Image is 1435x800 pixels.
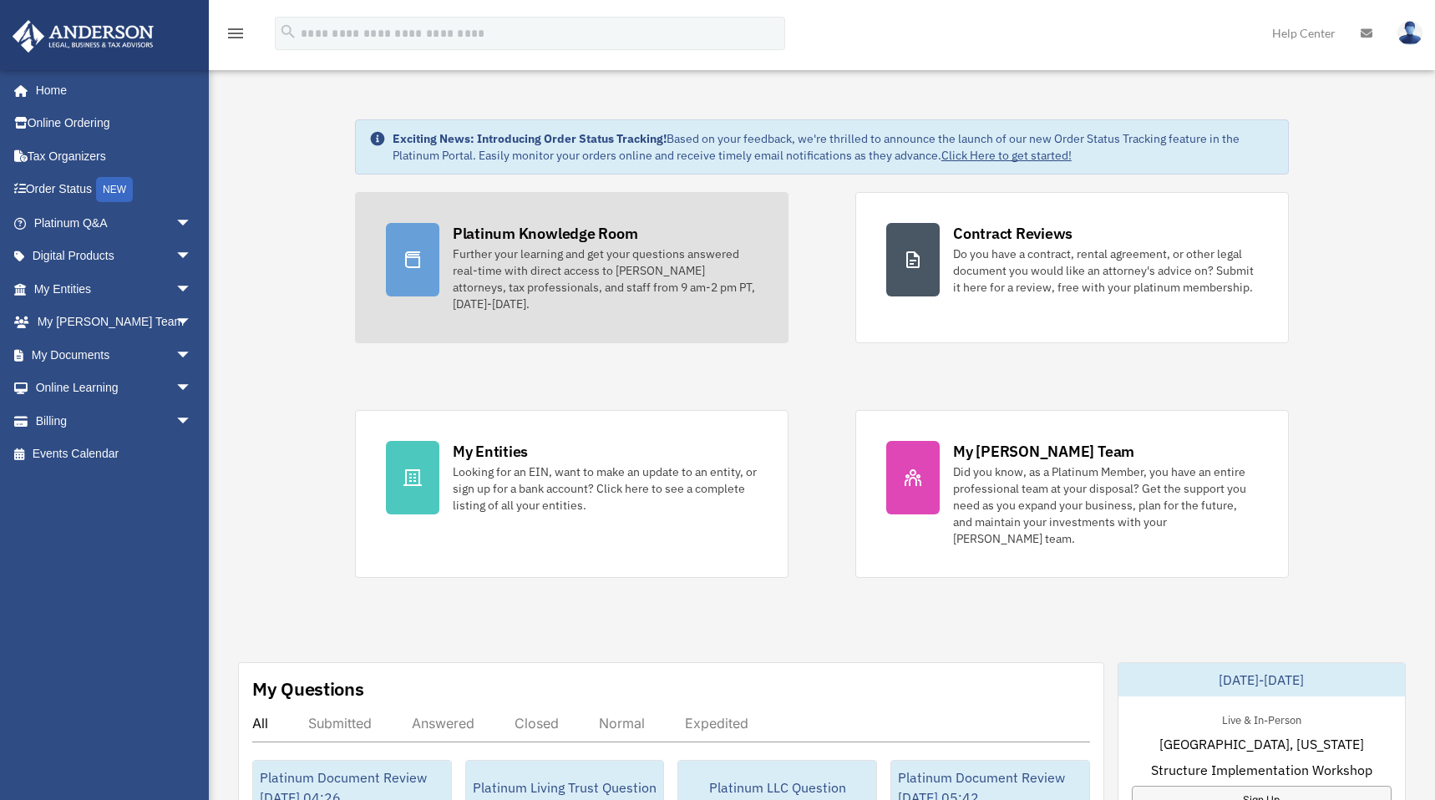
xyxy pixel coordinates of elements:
div: NEW [96,177,133,202]
div: Do you have a contract, rental agreement, or other legal document you would like an attorney's ad... [953,246,1258,296]
a: Digital Productsarrow_drop_down [12,240,217,273]
a: My Documentsarrow_drop_down [12,338,217,372]
div: [DATE]-[DATE] [1118,663,1406,696]
div: Looking for an EIN, want to make an update to an entity, or sign up for a bank account? Click her... [453,463,758,514]
i: menu [226,23,246,43]
div: Live & In-Person [1209,710,1315,727]
a: My [PERSON_NAME] Teamarrow_drop_down [12,306,217,339]
a: My Entities Looking for an EIN, want to make an update to an entity, or sign up for a bank accoun... [355,410,788,578]
span: Structure Implementation Workshop [1151,760,1372,780]
span: arrow_drop_down [175,404,209,438]
a: Contract Reviews Do you have a contract, rental agreement, or other legal document you would like... [855,192,1289,343]
div: All [252,715,268,732]
div: My Questions [252,676,364,701]
div: Answered [412,715,474,732]
span: arrow_drop_down [175,272,209,306]
a: Platinum Knowledge Room Further your learning and get your questions answered real-time with dire... [355,192,788,343]
i: search [279,23,297,41]
div: Closed [515,715,559,732]
span: arrow_drop_down [175,206,209,241]
div: Normal [599,715,645,732]
div: Further your learning and get your questions answered real-time with direct access to [PERSON_NAM... [453,246,758,312]
a: Online Learningarrow_drop_down [12,372,217,405]
a: Click Here to get started! [941,148,1072,163]
span: arrow_drop_down [175,372,209,406]
span: arrow_drop_down [175,240,209,274]
a: menu [226,29,246,43]
a: Platinum Q&Aarrow_drop_down [12,206,217,240]
img: Anderson Advisors Platinum Portal [8,20,159,53]
div: Submitted [308,715,372,732]
a: Order StatusNEW [12,173,217,207]
a: Tax Organizers [12,139,217,173]
div: Contract Reviews [953,223,1072,244]
div: Based on your feedback, we're thrilled to announce the launch of our new Order Status Tracking fe... [393,130,1275,164]
img: User Pic [1397,21,1422,45]
a: Online Ordering [12,107,217,140]
a: Events Calendar [12,438,217,471]
strong: Exciting News: Introducing Order Status Tracking! [393,131,667,146]
div: Did you know, as a Platinum Member, you have an entire professional team at your disposal? Get th... [953,463,1258,547]
span: arrow_drop_down [175,306,209,340]
div: Platinum Knowledge Room [453,223,638,244]
a: My [PERSON_NAME] Team Did you know, as a Platinum Member, you have an entire professional team at... [855,410,1289,578]
div: My Entities [453,441,528,462]
a: Home [12,73,209,107]
span: arrow_drop_down [175,338,209,372]
a: My Entitiesarrow_drop_down [12,272,217,306]
span: [GEOGRAPHIC_DATA], [US_STATE] [1159,734,1364,754]
div: My [PERSON_NAME] Team [953,441,1134,462]
div: Expedited [685,715,748,732]
a: Billingarrow_drop_down [12,404,217,438]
